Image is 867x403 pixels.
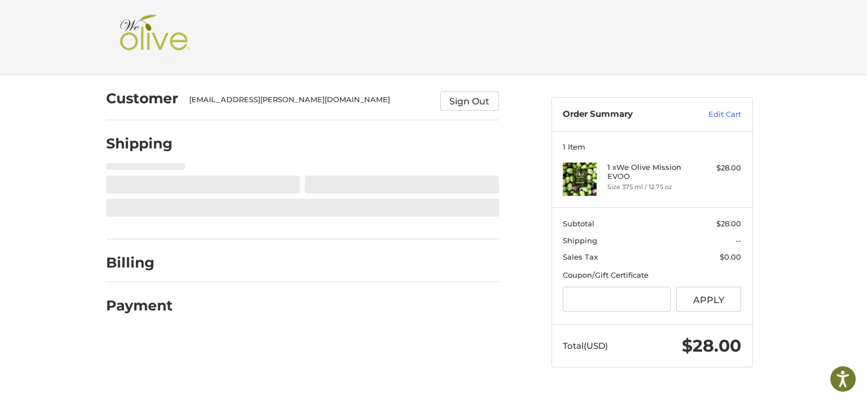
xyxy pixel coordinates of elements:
[563,340,608,351] span: Total (USD)
[563,287,671,312] input: Gift Certificate or Coupon Code
[189,94,429,111] div: [EMAIL_ADDRESS][PERSON_NAME][DOMAIN_NAME]
[684,109,741,120] a: Edit Cart
[440,91,499,111] button: Sign Out
[607,163,694,181] h4: 1 x We Olive Mission EVOO
[16,17,128,26] p: We're away right now. Please check back later!
[563,270,741,281] div: Coupon/Gift Certificate
[117,15,192,60] img: Shop We Olive
[774,373,867,403] iframe: Google Customer Reviews
[130,15,143,28] button: Open LiveChat chat widget
[106,254,172,271] h2: Billing
[563,109,684,120] h3: Order Summary
[716,219,741,228] span: $28.00
[676,287,742,312] button: Apply
[682,335,741,356] span: $28.00
[106,90,178,107] h2: Customer
[735,236,741,245] span: --
[607,182,694,192] li: Size 375 ml / 12.75 oz
[697,163,741,174] div: $28.00
[563,219,594,228] span: Subtotal
[563,236,597,245] span: Shipping
[720,252,741,261] span: $0.00
[106,297,173,314] h2: Payment
[563,142,741,151] h3: 1 Item
[106,135,173,152] h2: Shipping
[563,252,598,261] span: Sales Tax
